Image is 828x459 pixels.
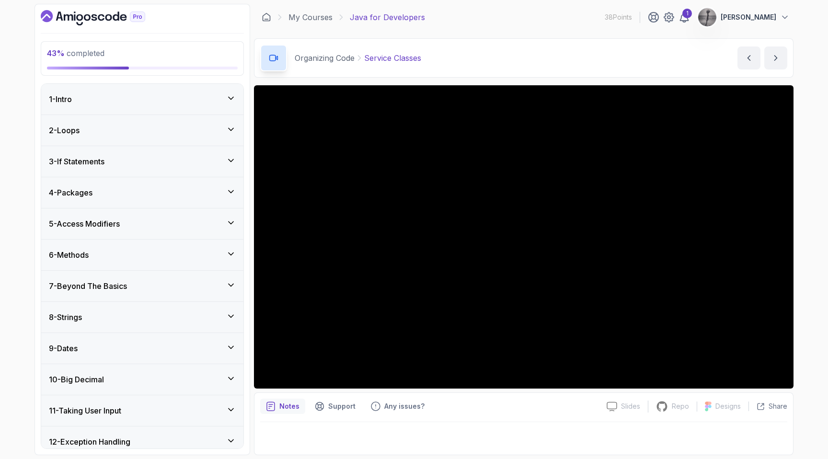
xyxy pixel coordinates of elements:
button: 9-Dates [41,333,243,364]
span: completed [47,48,104,58]
div: 1 [682,9,692,18]
button: user profile image[PERSON_NAME] [698,8,790,27]
a: Dashboard [262,12,271,22]
button: 8-Strings [41,302,243,333]
button: 5-Access Modifiers [41,208,243,239]
h3: 9 - Dates [49,343,78,354]
h3: 1 - Intro [49,93,72,105]
button: Share [748,402,787,411]
p: Any issues? [384,402,425,411]
h3: 11 - Taking User Input [49,405,121,416]
h3: 5 - Access Modifiers [49,218,120,229]
h3: 10 - Big Decimal [49,374,104,385]
img: user profile image [698,8,716,26]
button: next content [764,46,787,69]
p: Share [769,402,787,411]
h3: 12 - Exception Handling [49,436,130,448]
a: Dashboard [41,10,167,25]
button: 4-Packages [41,177,243,208]
p: Support [328,402,356,411]
span: 43 % [47,48,65,58]
button: 10-Big Decimal [41,364,243,395]
p: Java for Developers [350,11,425,23]
button: 12-Exception Handling [41,426,243,457]
button: 7-Beyond The Basics [41,271,243,301]
h3: 4 - Packages [49,187,92,198]
button: 6-Methods [41,240,243,270]
button: Support button [309,399,361,414]
a: My Courses [288,11,333,23]
h3: 7 - Beyond The Basics [49,280,127,292]
p: Organizing Code [295,52,355,64]
p: Service Classes [364,52,421,64]
p: Notes [279,402,299,411]
p: 38 Points [605,12,632,22]
button: 11-Taking User Input [41,395,243,426]
h3: 3 - If Statements [49,156,104,167]
button: previous content [737,46,760,69]
h3: 8 - Strings [49,311,82,323]
a: 1 [678,11,690,23]
p: [PERSON_NAME] [721,12,776,22]
h3: 6 - Methods [49,249,89,261]
iframe: 4 - Service Classes [254,85,793,389]
button: Feedback button [365,399,430,414]
p: Designs [715,402,741,411]
p: Slides [621,402,640,411]
p: Repo [672,402,689,411]
button: 1-Intro [41,84,243,115]
h3: 2 - Loops [49,125,80,136]
button: 2-Loops [41,115,243,146]
button: 3-If Statements [41,146,243,177]
button: notes button [260,399,305,414]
